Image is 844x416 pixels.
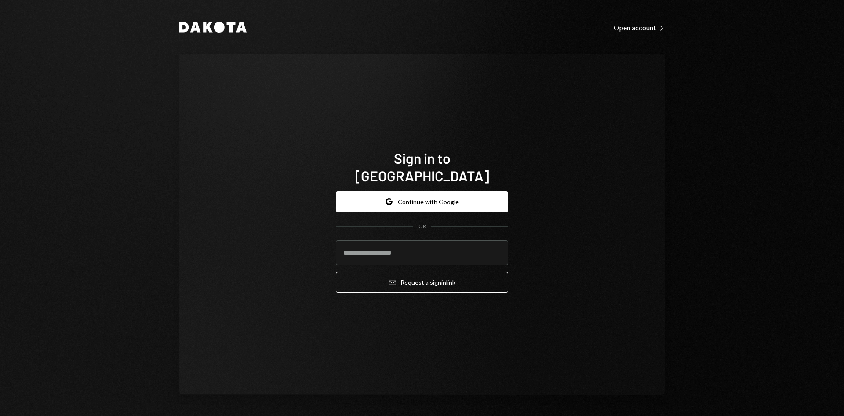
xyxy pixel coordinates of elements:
button: Request a signinlink [336,272,508,293]
h1: Sign in to [GEOGRAPHIC_DATA] [336,149,508,184]
a: Open account [614,22,665,32]
button: Continue with Google [336,191,508,212]
div: Open account [614,23,665,32]
div: OR [418,223,426,230]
